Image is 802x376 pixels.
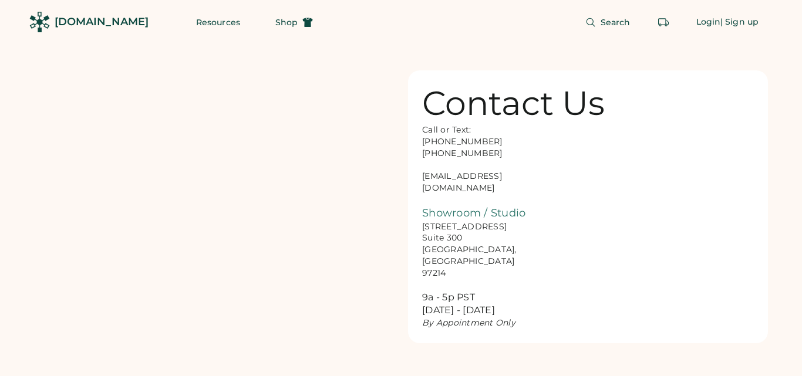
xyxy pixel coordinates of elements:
div: Login [696,16,721,28]
font: Showroom / Studio [422,206,525,219]
div: Call or Text: [PHONE_NUMBER] [PHONE_NUMBER] [EMAIL_ADDRESS][DOMAIN_NAME] [STREET_ADDRESS] Suite 3... [422,124,540,329]
div: Contact Us [422,84,605,122]
img: Rendered Logo - Screens [29,12,50,32]
button: Search [571,11,645,34]
div: [DOMAIN_NAME] [55,15,149,29]
span: Search [601,18,631,26]
font: 9a - 5p PST [DATE] - [DATE] [422,292,495,316]
em: By Appointment Only [422,317,515,328]
button: Shop [261,11,327,34]
span: Shop [275,18,298,26]
button: Resources [182,11,254,34]
div: | Sign up [720,16,759,28]
button: Retrieve an order [652,11,675,34]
